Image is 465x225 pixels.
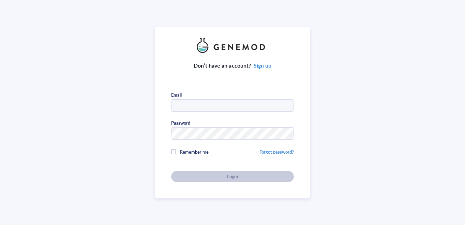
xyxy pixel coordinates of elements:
[180,149,209,155] span: Remember me
[259,149,294,155] a: Forgot password?
[171,92,182,98] div: Email
[171,120,190,126] div: Password
[254,61,271,69] a: Sign up
[197,38,268,53] img: genemod_logo_light-BcqUzbGq.png
[194,61,271,70] div: Don’t have an account?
